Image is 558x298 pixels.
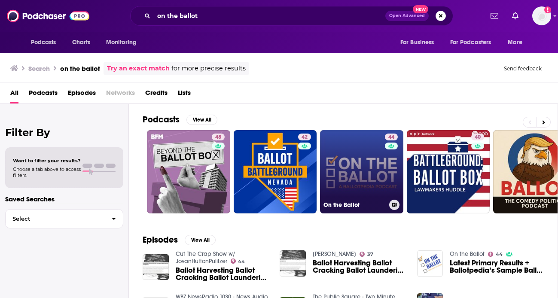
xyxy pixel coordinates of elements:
input: Search podcasts, credits, & more... [154,9,385,23]
button: open menu [502,34,533,51]
h3: Search [28,64,50,73]
a: 40 [471,134,484,140]
a: On the Ballot [450,250,485,258]
a: 44 [385,134,398,140]
a: Lists [178,86,191,103]
span: 44 [496,252,503,256]
a: All [10,86,18,103]
button: open menu [100,34,148,51]
button: open menu [394,34,445,51]
span: Monitoring [106,36,137,49]
a: Charts [67,34,96,51]
span: Logged in as CommsPodchaser [532,6,551,25]
span: Want to filter your results? [13,158,81,164]
img: Podchaser - Follow, Share and Rate Podcasts [7,8,89,24]
span: More [508,36,522,49]
img: Ballot Harvesting Ballot Cracking Ballot Laundering Ballot Trafficking How Its Done [143,254,169,280]
span: Open Advanced [389,14,425,18]
a: 40 [407,130,490,213]
a: PodcastsView All [143,114,217,125]
img: User Profile [532,6,551,25]
a: Ballot Harvesting Ballot Cracking Ballot Laundering Ballot Trafficking How Its Done [176,267,270,281]
span: Podcasts [31,36,56,49]
button: open menu [25,34,67,51]
a: EpisodesView All [143,234,216,245]
a: 48 [212,134,225,140]
a: Credits [145,86,168,103]
div: Search podcasts, credits, & more... [130,6,453,26]
button: Open AdvancedNew [385,11,429,21]
span: Select [6,216,105,222]
img: Ballot Harvesting Ballot Cracking Ballot Laundering Ballot Trafficking How Its Done [280,250,306,277]
a: 42 [234,130,317,213]
span: Networks [106,86,135,103]
span: For Business [400,36,434,49]
p: Saved Searches [5,195,123,203]
a: Jovan Hutton Pulitzer [313,250,356,258]
a: Episodes [68,86,96,103]
a: 44On the Ballot [320,130,403,213]
h2: Filter By [5,126,123,139]
h2: Podcasts [143,114,180,125]
a: 42 [298,134,311,140]
span: For Podcasters [450,36,491,49]
span: 40 [475,133,481,142]
button: Select [5,209,123,228]
a: Podcasts [29,86,58,103]
a: Try an exact match [107,64,170,73]
button: View All [186,115,217,125]
button: Send feedback [501,65,544,72]
button: View All [185,235,216,245]
a: Show notifications dropdown [509,9,522,23]
button: open menu [445,34,504,51]
a: Cut The Crap Show w/ JovanHuttonPulitzer [176,250,235,265]
svg: Add a profile image [544,6,551,13]
button: Show profile menu [532,6,551,25]
a: 37 [360,252,373,257]
img: Latest Primary Results + Ballotpedia’s Sample Ballot Tool [417,250,443,277]
a: 44 [488,252,503,257]
span: Charts [72,36,91,49]
h3: on the ballot [60,64,100,73]
a: 44 [231,258,245,264]
a: Latest Primary Results + Ballotpedia’s Sample Ballot Tool [450,259,544,274]
span: for more precise results [171,64,246,73]
a: Ballot Harvesting Ballot Cracking Ballot Laundering Ballot Trafficking How Its Done [313,259,407,274]
span: New [413,5,428,13]
h3: On the Ballot [323,201,386,209]
h2: Episodes [143,234,178,245]
span: 48 [215,133,221,142]
a: 48 [147,130,230,213]
span: Choose a tab above to access filters. [13,166,81,178]
span: 42 [302,133,308,142]
span: 37 [367,252,373,256]
span: 44 [238,260,245,264]
span: 44 [388,133,394,142]
a: Show notifications dropdown [487,9,502,23]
